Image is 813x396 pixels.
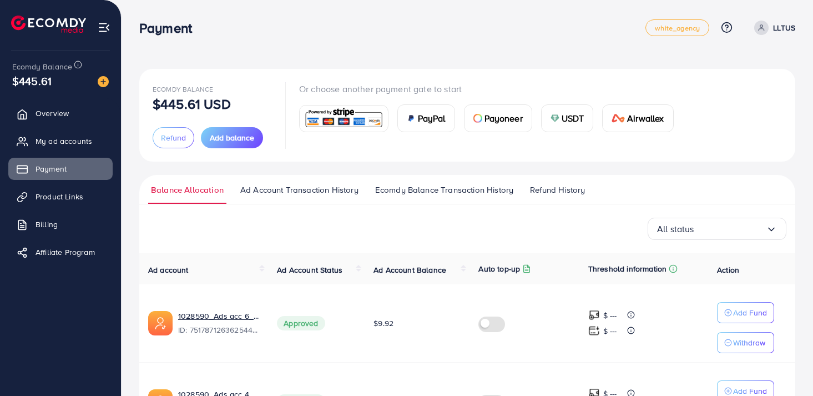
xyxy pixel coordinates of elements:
[773,21,795,34] p: LLTUS
[201,127,263,148] button: Add balance
[153,84,213,94] span: Ecomdy Balance
[397,104,455,132] a: cardPayPal
[36,163,67,174] span: Payment
[178,324,259,335] span: ID: 7517871263625445383
[98,21,110,34] img: menu
[36,191,83,202] span: Product Links
[12,61,72,72] span: Ecomdy Balance
[694,220,766,238] input: Search for option
[612,114,625,123] img: card
[148,311,173,335] img: ic-ads-acc.e4c84228.svg
[750,21,795,35] a: LLTUS
[717,264,739,275] span: Action
[655,24,700,32] span: white_agency
[373,264,446,275] span: Ad Account Balance
[36,247,95,258] span: Affiliate Program
[733,306,767,319] p: Add Fund
[8,186,113,208] a: Product Links
[148,264,189,275] span: Ad account
[418,112,446,125] span: PayPal
[36,136,92,147] span: My ad accounts
[627,112,664,125] span: Airwallex
[603,309,617,322] p: $ ---
[153,127,194,148] button: Refund
[473,114,482,123] img: card
[602,104,673,132] a: cardAirwallex
[648,218,786,240] div: Search for option
[530,184,585,196] span: Refund History
[299,105,388,132] a: card
[210,132,254,143] span: Add balance
[588,325,600,337] img: top-up amount
[603,324,617,338] p: $ ---
[645,19,709,36] a: white_agency
[588,309,600,321] img: top-up amount
[299,82,683,96] p: Or choose another payment gate to start
[375,184,513,196] span: Ecomdy Balance Transaction History
[139,20,201,36] h3: Payment
[551,114,559,123] img: card
[153,97,231,111] p: $445.61 USD
[8,102,113,124] a: Overview
[12,73,52,89] span: $445.61
[36,219,58,230] span: Billing
[178,310,259,336] div: <span class='underline'>1028590_Ads acc 6_1750390915755</span></br>7517871263625445383
[8,213,113,235] a: Billing
[151,184,224,196] span: Balance Allocation
[478,262,520,275] p: Auto top-up
[717,332,774,353] button: Withdraw
[8,130,113,152] a: My ad accounts
[98,76,109,87] img: image
[303,107,385,131] img: card
[11,16,86,33] img: logo
[562,112,584,125] span: USDT
[161,132,186,143] span: Refund
[733,336,765,349] p: Withdraw
[657,220,694,238] span: All status
[240,184,358,196] span: Ad Account Transaction History
[464,104,532,132] a: cardPayoneer
[36,108,69,119] span: Overview
[277,264,342,275] span: Ad Account Status
[8,158,113,180] a: Payment
[717,302,774,323] button: Add Fund
[277,316,325,330] span: Approved
[373,318,393,329] span: $9.92
[178,310,259,322] a: 1028590_Ads acc 6_1750390915755
[541,104,594,132] a: cardUSDT
[484,112,523,125] span: Payoneer
[407,114,416,123] img: card
[8,241,113,263] a: Affiliate Program
[588,262,666,275] p: Threshold information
